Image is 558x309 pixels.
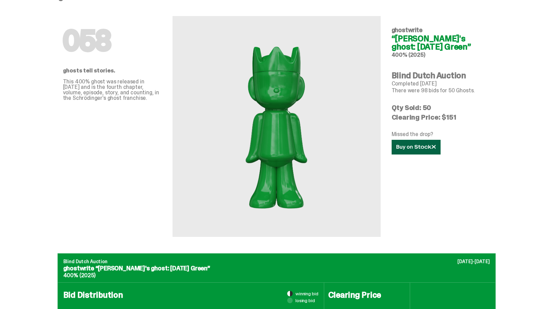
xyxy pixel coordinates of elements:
[63,272,96,279] span: 400% (2025)
[392,81,490,86] p: Completed [DATE]
[63,27,162,54] h1: 058
[392,26,422,34] span: ghostwrite
[392,51,426,58] span: 400% (2025)
[392,71,490,80] h4: Blind Dutch Auction
[392,104,490,111] p: Qty Sold: 50
[457,259,490,264] p: [DATE]-[DATE]
[63,68,162,73] p: ghosts tell stories.
[295,291,318,296] span: winning bid
[392,114,490,121] p: Clearing Price: $151
[201,32,352,220] img: ghostwrite&ldquo;Schrödinger's ghost: Sunday Green&rdquo;
[63,259,490,264] p: Blind Dutch Auction
[392,35,490,51] h4: “[PERSON_NAME]'s ghost: [DATE] Green”
[328,291,406,299] h4: Clearing Price
[392,132,490,137] p: Missed the drop?
[295,298,315,303] span: losing bid
[63,265,490,271] p: ghostwrite “[PERSON_NAME]'s ghost: [DATE] Green”
[63,79,162,101] p: This 400% ghost was released in [DATE] and is the fourth chapter, volume, episode, story, and cou...
[392,88,490,93] p: There were 98 bids for 50 Ghosts.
